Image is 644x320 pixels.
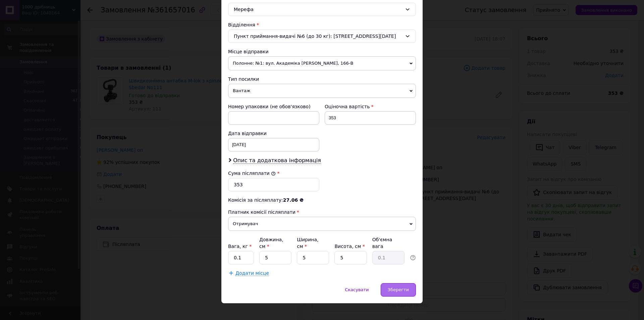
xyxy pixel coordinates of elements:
[228,171,276,176] label: Сума післяплати
[297,237,318,249] label: Ширина, см
[228,84,416,98] span: Вантаж
[372,236,405,250] div: Об'ємна вага
[228,21,416,28] div: Відділення
[228,217,416,231] span: Отримувач
[228,197,416,203] div: Комісія за післяплату:
[345,287,369,292] span: Скасувати
[228,49,269,54] span: Місце відправки
[325,103,416,110] div: Оціночна вартість
[259,237,283,249] label: Довжина, см
[235,270,269,276] span: Додати місце
[228,56,416,70] span: Полонне: №1: вул. Академіка [PERSON_NAME], 166-В
[283,197,304,203] span: 27.06 ₴
[228,209,296,215] span: Платник комісії післяплати
[228,244,252,249] label: Вага, кг
[228,130,319,137] div: Дата відправки
[233,157,321,164] span: Опис та додаткова інформація
[228,103,319,110] div: Номер упаковки (не обов'язково)
[228,3,416,16] div: Мерефа
[228,29,416,43] div: Пункт приймання-видачі №6 (до 30 кг): [STREET_ADDRESS][DATE]
[388,287,409,292] span: Зберегти
[228,76,259,82] span: Тип посилки
[334,244,365,249] label: Висота, см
